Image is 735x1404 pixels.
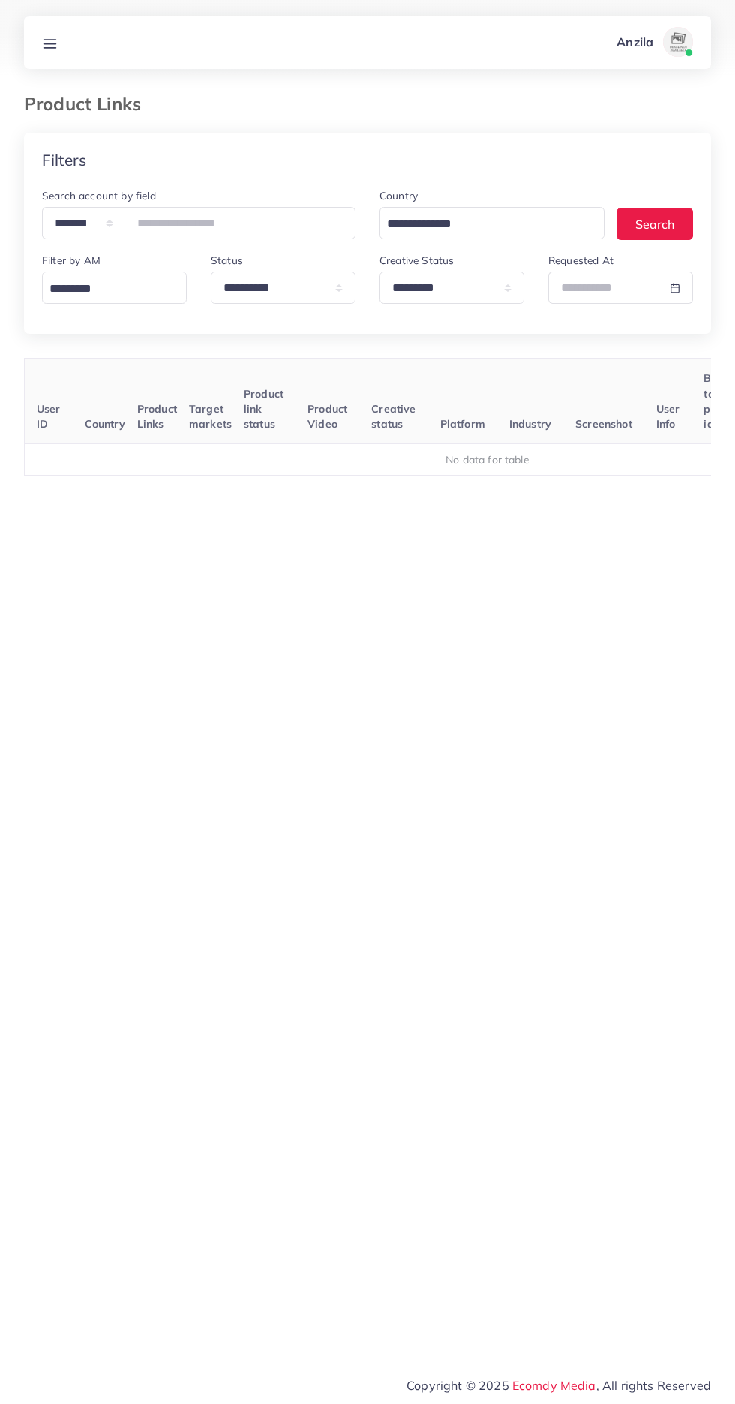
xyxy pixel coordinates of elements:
[379,188,418,203] label: Country
[616,208,693,240] button: Search
[42,271,187,304] div: Search for option
[575,417,632,430] span: Screenshot
[244,387,283,431] span: Product link status
[137,402,177,430] span: Product Links
[307,402,347,430] span: Product Video
[379,207,604,239] div: Search for option
[85,417,125,430] span: Country
[548,253,613,268] label: Requested At
[440,417,485,430] span: Platform
[406,1376,711,1394] span: Copyright © 2025
[24,93,153,115] h3: Product Links
[371,402,415,430] span: Creative status
[656,402,680,430] span: User Info
[379,253,454,268] label: Creative Status
[42,188,156,203] label: Search account by field
[211,253,243,268] label: Status
[189,402,232,430] span: Target markets
[596,1376,711,1394] span: , All rights Reserved
[382,213,585,236] input: Search for option
[44,277,178,301] input: Search for option
[512,1378,596,1393] a: Ecomdy Media
[42,151,86,169] h4: Filters
[37,402,61,430] span: User ID
[42,253,100,268] label: Filter by AM
[509,417,551,430] span: Industry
